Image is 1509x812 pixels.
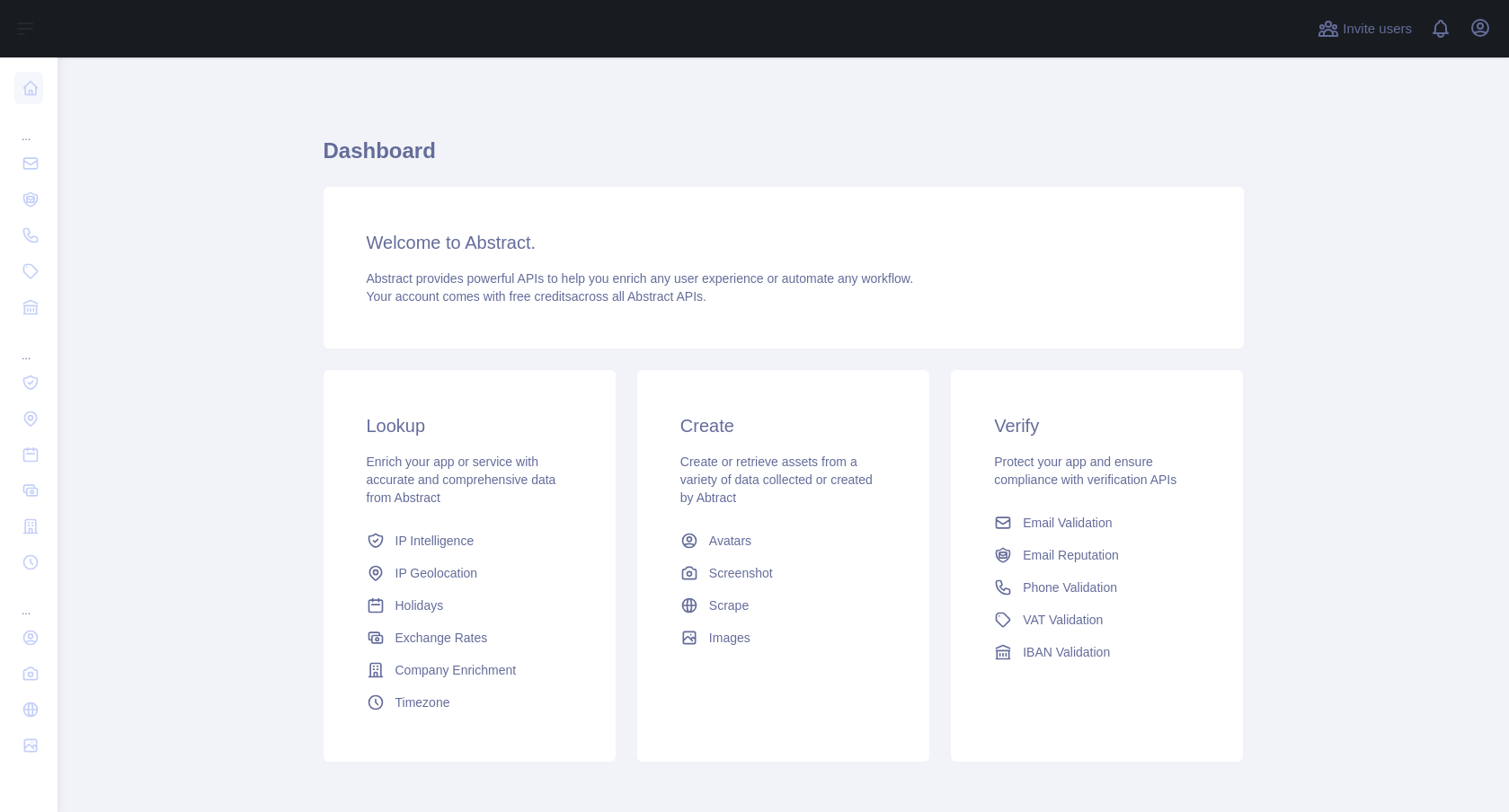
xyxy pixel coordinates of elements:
[987,636,1207,668] a: IBAN Validation
[994,413,1200,438] h3: Verify
[14,108,43,144] div: ...
[1314,14,1416,43] button: Invite users
[395,596,444,614] span: Holidays
[1023,643,1110,661] span: IBAN Validation
[680,413,886,438] h3: Create
[709,532,751,550] span: Avatars
[367,455,556,505] span: Enrich your app or service with accurate and comprehensive data from Abstract
[14,327,43,363] div: ...
[987,539,1207,571] a: Email Reputation
[1023,514,1112,532] span: Email Validation
[359,686,580,719] a: Timezone
[709,564,773,582] span: Screenshot
[359,557,580,589] a: IP Geolocation
[987,604,1207,636] a: VAT Validation
[395,693,450,711] span: Timezone
[673,622,893,654] a: Images
[367,230,1201,255] h3: Welcome to Abstract.
[680,455,873,505] span: Create or retrieve assets from a variety of data collected or created by Abtract
[709,629,750,647] span: Images
[673,589,893,622] a: Scrape
[367,271,914,286] span: Abstract provides powerful APIs to help you enrich any user experience or automate any workflow.
[987,507,1207,539] a: Email Validation
[324,137,1244,180] h1: Dashboard
[1023,578,1117,596] span: Phone Validation
[359,654,580,686] a: Company Enrichment
[673,557,893,589] a: Screenshot
[673,525,893,557] a: Avatars
[395,629,488,647] span: Exchange Rates
[1023,611,1103,629] span: VAT Validation
[359,622,580,654] a: Exchange Rates
[367,289,706,304] span: Your account comes with across all Abstract APIs.
[395,661,517,679] span: Company Enrichment
[14,582,43,618] div: ...
[510,289,572,304] span: free credits
[987,571,1207,604] a: Phone Validation
[395,532,475,550] span: IP Intelligence
[994,455,1176,487] span: Protect your app and ensure compliance with verification APIs
[395,564,478,582] span: IP Geolocation
[359,525,580,557] a: IP Intelligence
[359,589,580,622] a: Holidays
[709,596,749,614] span: Scrape
[1343,19,1412,40] span: Invite users
[367,413,573,438] h3: Lookup
[1023,546,1119,564] span: Email Reputation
